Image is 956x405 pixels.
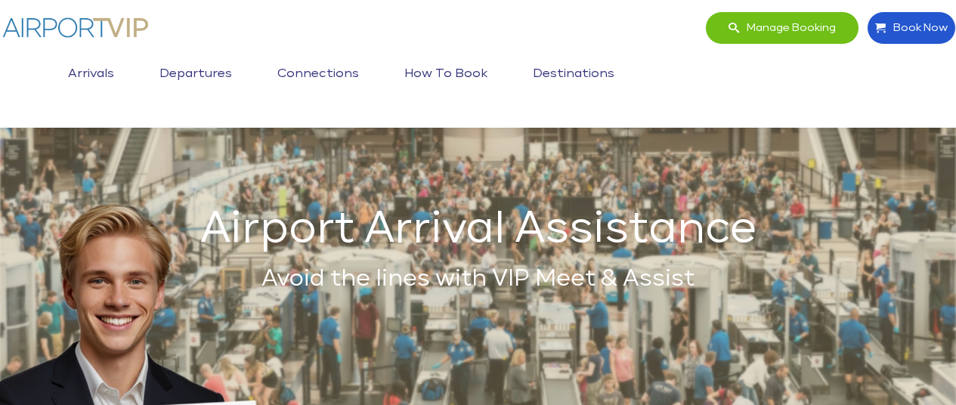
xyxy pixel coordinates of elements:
[274,55,363,93] a: Connections
[529,55,618,93] a: Destinations
[156,55,236,93] a: Departures
[64,55,118,93] a: Arrivals
[53,262,903,296] h2: Avoid the lines with VIP Meet & Assist
[867,11,956,45] a: Book Now
[886,12,948,44] span: Book Now
[739,12,836,44] span: Manage booking
[53,212,903,247] h1: Airport Arrival Assistance
[401,55,491,93] a: How to book
[705,11,859,45] a: Manage booking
